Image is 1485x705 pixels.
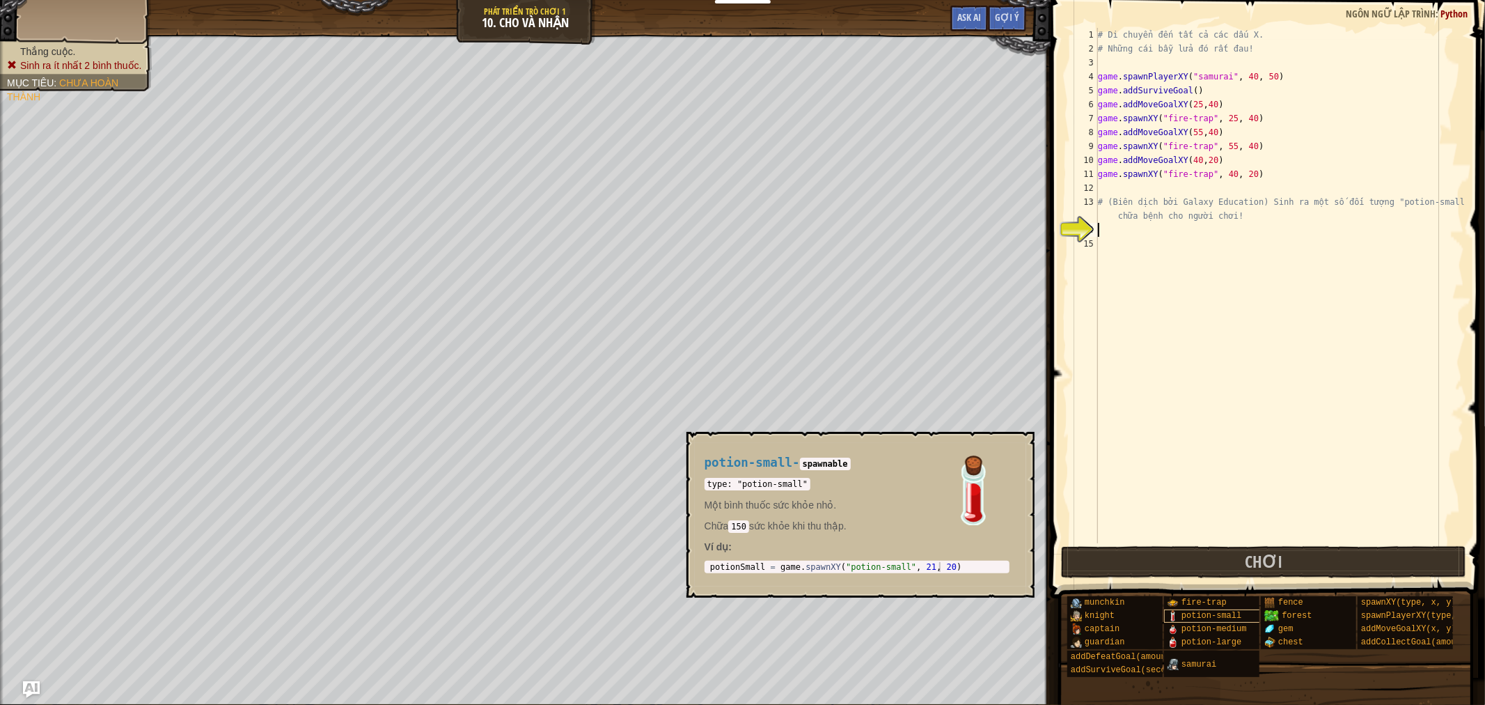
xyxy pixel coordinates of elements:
[1168,623,1179,635] img: portrait.png
[1071,637,1082,648] img: portrait.png
[1070,181,1098,195] div: 12
[1361,598,1456,607] span: spawnXY(type, x, y)
[1071,610,1082,621] img: portrait.png
[7,59,141,72] li: Sinh ra ít nhất 2 bình thuốc.
[1070,125,1098,139] div: 8
[1181,624,1247,634] span: potion-medium
[1245,550,1282,573] span: Chơi
[1085,598,1125,607] span: munchkin
[950,6,988,31] button: Ask AI
[1070,237,1098,251] div: 15
[1168,637,1179,648] img: portrait.png
[1070,84,1098,98] div: 5
[1070,139,1098,153] div: 9
[7,77,118,102] span: Chưa hoàn thành
[1181,611,1241,621] span: potion-small
[1361,624,1456,634] span: addMoveGoalXY(x, y)
[1264,610,1279,621] img: trees_1.png
[1085,624,1119,634] span: captain
[1070,153,1098,167] div: 10
[995,10,1019,24] span: Gợi ý
[54,77,59,88] span: :
[1070,195,1098,223] div: 13
[705,478,811,490] code: type: "potion-small"
[705,456,1009,470] h4: -
[1070,28,1098,42] div: 1
[1071,597,1082,608] img: portrait.png
[23,681,40,698] button: Ask AI
[1071,665,1186,675] span: addSurviveGoal(seconds)
[705,519,1009,533] p: Chữa sức khỏe khi thu thập.
[1070,70,1098,84] div: 4
[1070,98,1098,111] div: 6
[20,60,141,71] span: Sinh ra ít nhất 2 bình thuốc.
[1181,660,1216,669] span: samurai
[1181,598,1227,607] span: fire-trap
[705,456,792,470] span: potion-small
[1361,637,1471,647] span: addCollectGoal(amount)
[1071,652,1176,662] span: addDefeatGoal(amount)
[705,541,729,552] span: Ví dụ
[1061,546,1466,578] button: Chơi
[1070,111,1098,125] div: 7
[957,10,981,24] span: Ask AI
[1070,223,1098,237] div: 14
[1085,611,1115,621] span: knight
[1278,637,1303,647] span: chest
[1278,598,1303,607] span: fence
[7,45,141,59] li: Thắng cuộc.
[1440,7,1468,20] span: Python
[1168,610,1179,621] img: portrait.png
[1264,623,1275,635] img: portrait.png
[7,77,54,88] span: Mục tiêu
[1070,167,1098,181] div: 11
[1168,659,1179,670] img: portrait.png
[1070,56,1098,70] div: 3
[20,46,75,57] span: Thắng cuộc.
[1278,624,1294,634] span: gem
[1346,7,1436,20] span: Ngôn ngữ lập trình
[705,541,732,552] strong: :
[728,520,749,533] code: 150
[1168,597,1179,608] img: portrait.png
[1282,611,1312,621] span: forest
[1071,623,1082,635] img: portrait.png
[1436,7,1440,20] span: :
[1181,637,1241,647] span: potion-large
[1264,637,1275,648] img: portrait.png
[940,456,1009,525] img: Health Potion Small
[1070,42,1098,56] div: 2
[800,458,851,470] code: spawnable
[705,498,1009,512] p: Một bình thuốc sức khỏe nhỏ.
[1085,637,1125,647] span: guardian
[1264,597,1275,608] img: portrait.png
